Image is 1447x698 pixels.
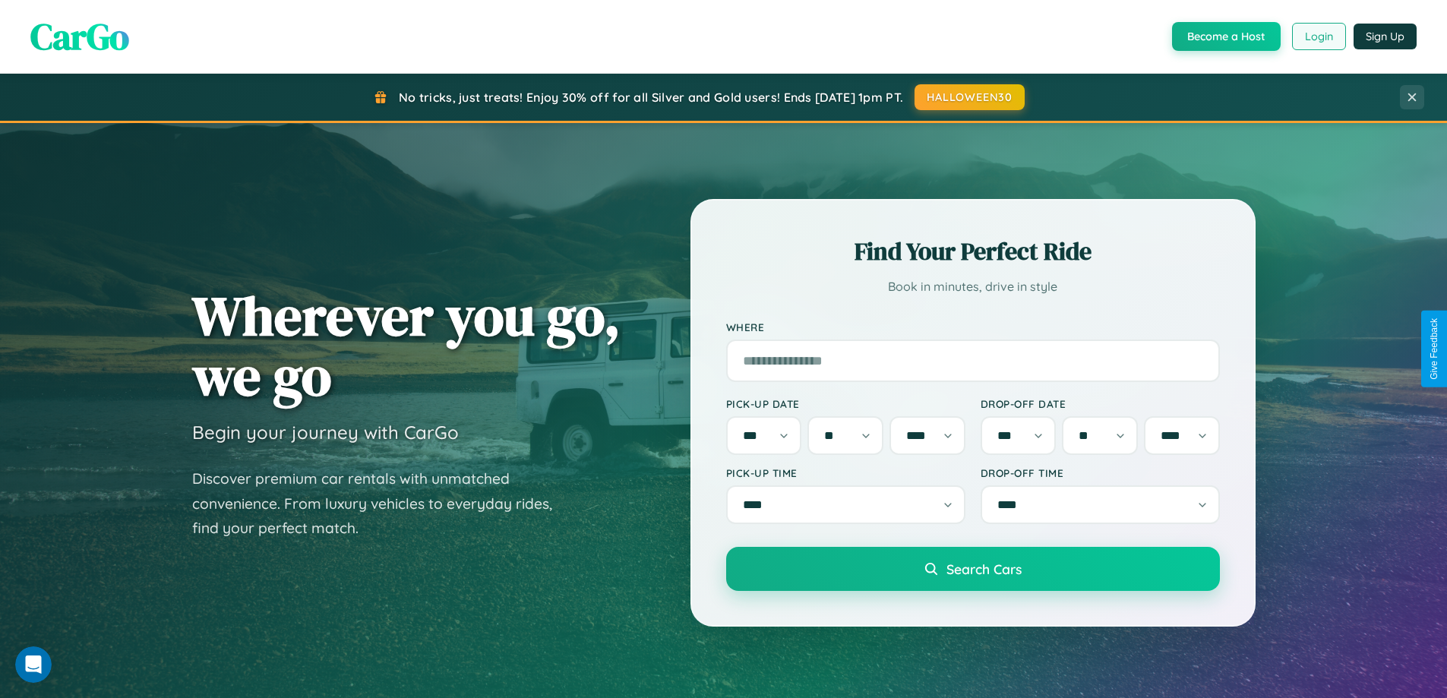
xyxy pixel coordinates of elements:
[726,235,1220,268] h2: Find Your Perfect Ride
[192,466,572,541] p: Discover premium car rentals with unmatched convenience. From luxury vehicles to everyday rides, ...
[726,276,1220,298] p: Book in minutes, drive in style
[726,397,965,410] label: Pick-up Date
[946,561,1022,577] span: Search Cars
[726,466,965,479] label: Pick-up Time
[192,421,459,444] h3: Begin your journey with CarGo
[726,321,1220,333] label: Where
[1172,22,1281,51] button: Become a Host
[192,286,621,406] h1: Wherever you go, we go
[981,397,1220,410] label: Drop-off Date
[915,84,1025,110] button: HALLOWEEN30
[30,11,129,62] span: CarGo
[726,547,1220,591] button: Search Cars
[15,646,52,683] iframe: Intercom live chat
[1292,23,1346,50] button: Login
[1354,24,1417,49] button: Sign Up
[1429,318,1439,380] div: Give Feedback
[981,466,1220,479] label: Drop-off Time
[399,90,903,105] span: No tricks, just treats! Enjoy 30% off for all Silver and Gold users! Ends [DATE] 1pm PT.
